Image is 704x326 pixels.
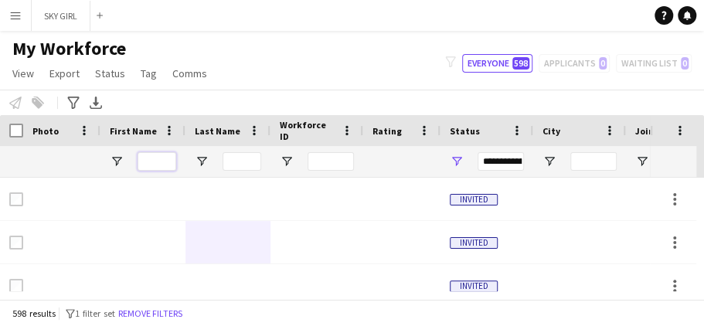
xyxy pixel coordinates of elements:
span: Workforce ID [280,119,335,142]
span: Comms [172,66,207,80]
span: Tag [141,66,157,80]
span: Status [450,125,480,137]
a: Status [89,63,131,83]
input: Row Selection is disabled for this row (unchecked) [9,279,23,293]
span: Photo [32,125,59,137]
span: Invited [450,237,498,249]
input: First Name Filter Input [138,152,176,171]
span: Export [49,66,80,80]
a: View [6,63,40,83]
button: Open Filter Menu [280,155,294,168]
span: Invited [450,280,498,292]
app-action-btn: Advanced filters [64,93,83,112]
button: Open Filter Menu [110,155,124,168]
span: Rating [372,125,402,137]
input: Workforce ID Filter Input [308,152,354,171]
input: Row Selection is disabled for this row (unchecked) [9,236,23,250]
span: Status [95,66,125,80]
button: Open Filter Menu [635,155,649,168]
button: Everyone598 [462,54,532,73]
button: Open Filter Menu [195,155,209,168]
app-action-btn: Export XLSX [87,93,105,112]
span: Joined [635,125,665,137]
input: Last Name Filter Input [223,152,261,171]
input: City Filter Input [570,152,617,171]
span: 1 filter set [75,307,115,319]
button: Open Filter Menu [542,155,556,168]
span: My Workforce [12,37,126,60]
span: First Name [110,125,157,137]
button: SKY GIRL [32,1,90,31]
a: Comms [166,63,213,83]
a: Export [43,63,86,83]
span: View [12,66,34,80]
button: Open Filter Menu [450,155,464,168]
a: Tag [134,63,163,83]
span: Invited [450,194,498,205]
span: 598 [512,57,529,70]
button: Remove filters [115,305,185,322]
span: Last Name [195,125,240,137]
input: Row Selection is disabled for this row (unchecked) [9,192,23,206]
span: City [542,125,560,137]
